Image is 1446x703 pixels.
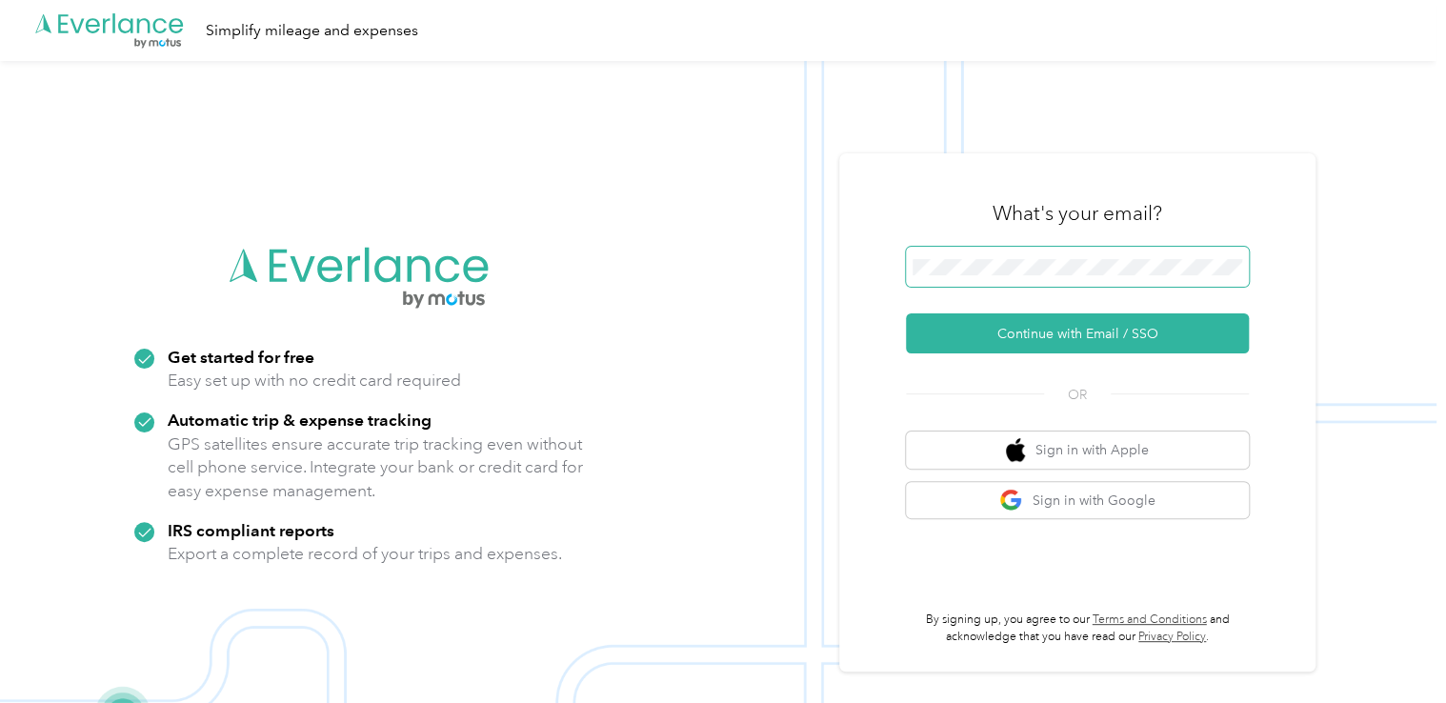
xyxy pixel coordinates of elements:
p: Easy set up with no credit card required [168,369,461,392]
button: Continue with Email / SSO [906,313,1249,353]
a: Terms and Conditions [1093,613,1207,627]
a: Privacy Policy [1138,630,1206,644]
h3: What's your email? [993,200,1162,227]
strong: Get started for free [168,347,314,367]
div: Simplify mileage and expenses [206,19,418,43]
p: GPS satellites ensure accurate trip tracking even without cell phone service. Integrate your bank... [168,432,584,503]
span: OR [1044,385,1111,405]
strong: IRS compliant reports [168,520,334,540]
button: apple logoSign in with Apple [906,432,1249,469]
img: apple logo [1006,438,1025,462]
button: google logoSign in with Google [906,482,1249,519]
p: Export a complete record of your trips and expenses. [168,542,562,566]
p: By signing up, you agree to our and acknowledge that you have read our . [906,612,1249,645]
img: google logo [999,489,1023,512]
strong: Automatic trip & expense tracking [168,410,432,430]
